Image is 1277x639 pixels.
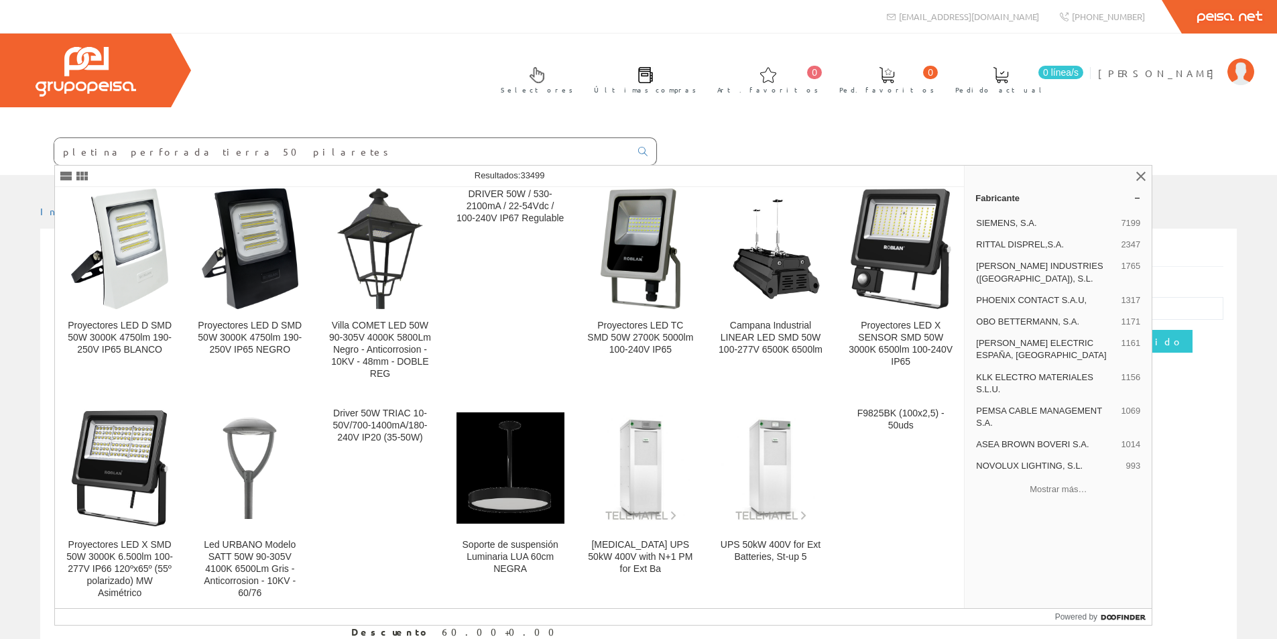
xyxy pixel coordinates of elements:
[185,178,314,396] a: Proyectores LED D SMD 50W 3000K 4750lm 190-250V IP65 NEGRO Proyectores LED D SMD 50W 3000K 4750lm...
[40,205,97,217] a: Inicio
[475,170,545,180] span: Resultados:
[55,178,184,396] a: Proyectores LED D SMD 50W 3000K 4750lm 190-250V IP65 BLANCO Proyectores LED D SMD 50W 3000K 4750l...
[1055,611,1097,623] span: Powered by
[1121,337,1140,361] span: 1161
[923,66,938,79] span: 0
[487,56,580,102] a: Selectores
[196,539,304,599] div: Led URBANO Modelo SATT 50W 90-305V 4100K 6500Lm Gris - Anticorrosion - 10KV - 60/76
[1121,316,1140,328] span: 1171
[446,178,575,396] a: DRIVER 50W / 530-2100mA / 22-54Vdc / 100-240V IP67 Regulable
[315,397,444,615] a: Driver 50W TRIAC 10-50V/700-1400mA/180-240V IP20 (35-50W)
[976,371,1115,396] span: KLK ELECTRO MATERIALES S.L.U.
[581,56,703,102] a: Últimas compras
[457,412,564,524] img: Soporte de suspensión Luminaria LUA 60cm NEGRA
[442,626,562,639] div: 60.00+0.00
[1098,56,1254,68] a: [PERSON_NAME]
[202,188,298,309] img: Proyectores LED D SMD 50W 3000K 4750lm 190-250V IP65 NEGRO
[587,539,694,575] div: [MEDICAL_DATA] UPS 50kW 400V with N+1 PM for Ext Ba
[351,626,432,639] span: Descuento
[706,178,835,396] a: Campana Industrial LINEAR LED SMD 50W 100-277V 6500K 6500lm Campana Industrial LINEAR LED SMD 50W...
[446,397,575,615] a: Soporte de suspensión Luminaria LUA 60cm NEGRA Soporte de suspensión Luminaria LUA 60cm NEGRA
[717,320,825,356] div: Campana Industrial LINEAR LED SMD 50W 100-277V 6500K 6500lm
[807,66,822,79] span: 0
[717,195,825,303] img: Campana Industrial LINEAR LED SMD 50W 100-277V 6500K 6500lm
[1121,260,1140,284] span: 1765
[1121,439,1140,451] span: 1014
[66,539,174,599] div: Proyectores LED X SMD 50W 3000K 6.500lm 100-277V IP66 120ºx65º (55º polarizado) MW Asimétrico
[976,439,1115,451] span: ASEA BROWN BOVERI S.A.
[326,320,434,380] div: Villa COMET LED 50W 90-305V 4000K 5800Lm Negro - Anticorrosion - 10KV - 48mm - DOBLE REG
[576,178,705,396] a: Proyectores LED TC SMD 50W 2700K 5000lm 100-240V IP65 Proyectores LED TC SMD 50W 2700K 5000lm 100...
[457,188,564,225] div: DRIVER 50W / 530-2100mA / 22-54Vdc / 100-240V IP67 Regulable
[54,138,630,165] input: Buscar ...
[717,414,825,522] img: UPS 50kW 400V for Ext Batteries, St-up 5
[520,170,544,180] span: 33499
[976,217,1115,229] span: SIEMENS, S.A.
[576,397,705,615] a: GVS UPS 50kW 400V with N+1 PM for Ext Ba [MEDICAL_DATA] UPS 50kW 400V with N+1 PM for Ext Ba
[55,397,184,615] a: Proyectores LED X SMD 50W 3000K 6.500lm 100-277V IP66 120ºx65º (55º polarizado) MW Asimétrico Pro...
[36,47,136,97] img: Grupo Peisa
[717,83,818,97] span: Art. favoritos
[69,408,171,528] img: Proyectores LED X SMD 50W 3000K 6.500lm 100-277V IP66 120ºx65º (55º polarizado) MW Asimétrico
[976,239,1115,251] span: RITTAL DISPREL,S.A.
[601,188,680,309] img: Proyectores LED TC SMD 50W 2700K 5000lm 100-240V IP65
[66,320,174,356] div: Proyectores LED D SMD 50W 3000K 4750lm 190-250V IP65 BLANCO
[587,320,694,356] div: Proyectores LED TC SMD 50W 2700K 5000lm 100-240V IP65
[976,337,1115,361] span: [PERSON_NAME] ELECTRIC ESPAÑA, [GEOGRAPHIC_DATA]
[976,294,1115,306] span: PHOENIX CONTACT S.A.U,
[457,539,564,575] div: Soporte de suspensión Luminaria LUA 60cm NEGRA
[185,397,314,615] a: Led URBANO Modelo SATT 50W 90-305V 4100K 6500Lm Gris - Anticorrosion - 10KV - 60/76 Led URBANO Mo...
[717,539,825,563] div: UPS 50kW 400V for Ext Batteries, St-up 5
[955,83,1046,97] span: Pedido actual
[899,11,1039,22] span: [EMAIL_ADDRESS][DOMAIN_NAME]
[1121,405,1140,429] span: 1069
[1121,371,1140,396] span: 1156
[501,83,573,97] span: Selectores
[587,414,694,522] img: GVS UPS 50kW 400V with N+1 PM for Ext Ba
[847,320,955,368] div: Proyectores LED X SENSOR SMD 50W 3000K 6500lm 100-240V IP65
[976,316,1115,328] span: OBO BETTERMANN, S.A.
[836,397,965,615] a: F9825BK (100x2,5) - 50uds
[1038,66,1083,79] span: 0 línea/s
[847,408,955,432] div: F9825BK (100x2,5) - 50uds
[706,397,835,615] a: UPS 50kW 400V for Ext Batteries, St-up 5 UPS 50kW 400V for Ext Batteries, St-up 5
[1098,66,1221,80] span: [PERSON_NAME]
[836,178,965,396] a: Proyectores LED X SENSOR SMD 50W 3000K 6500lm 100-240V IP65 Proyectores LED X SENSOR SMD 50W 3000...
[337,188,423,309] img: Villa COMET LED 50W 90-305V 4000K 5800Lm Negro - Anticorrosion - 10KV - 48mm - DOBLE REG
[71,188,168,309] img: Proyectores LED D SMD 50W 3000K 4750lm 190-250V IP65 BLANCO
[851,188,951,309] img: Proyectores LED X SENSOR SMD 50W 3000K 6500lm 100-240V IP65
[839,83,934,97] span: Ped. favoritos
[1072,11,1145,22] span: [PHONE_NUMBER]
[326,408,434,444] div: Driver 50W TRIAC 10-50V/700-1400mA/180-240V IP20 (35-50W)
[1126,460,1141,472] span: 993
[976,405,1115,429] span: PEMSA CABLE MANAGEMENT S.A.
[976,260,1115,284] span: [PERSON_NAME] INDUSTRIES ([GEOGRAPHIC_DATA]), S.L.
[315,178,444,396] a: Villa COMET LED 50W 90-305V 4000K 5800Lm Negro - Anticorrosion - 10KV - 48mm - DOBLE REG Villa CO...
[1121,294,1140,306] span: 1317
[976,460,1120,472] span: NOVOLUX LIGHTING, S.L.
[196,320,304,356] div: Proyectores LED D SMD 50W 3000K 4750lm 190-250V IP65 NEGRO
[965,187,1152,209] a: Fabricante
[594,83,696,97] span: Últimas compras
[1121,239,1140,251] span: 2347
[196,416,304,519] img: Led URBANO Modelo SATT 50W 90-305V 4100K 6500Lm Gris - Anticorrosion - 10KV - 60/76
[970,479,1146,501] button: Mostrar más…
[1055,609,1152,625] a: Powered by
[1121,217,1140,229] span: 7199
